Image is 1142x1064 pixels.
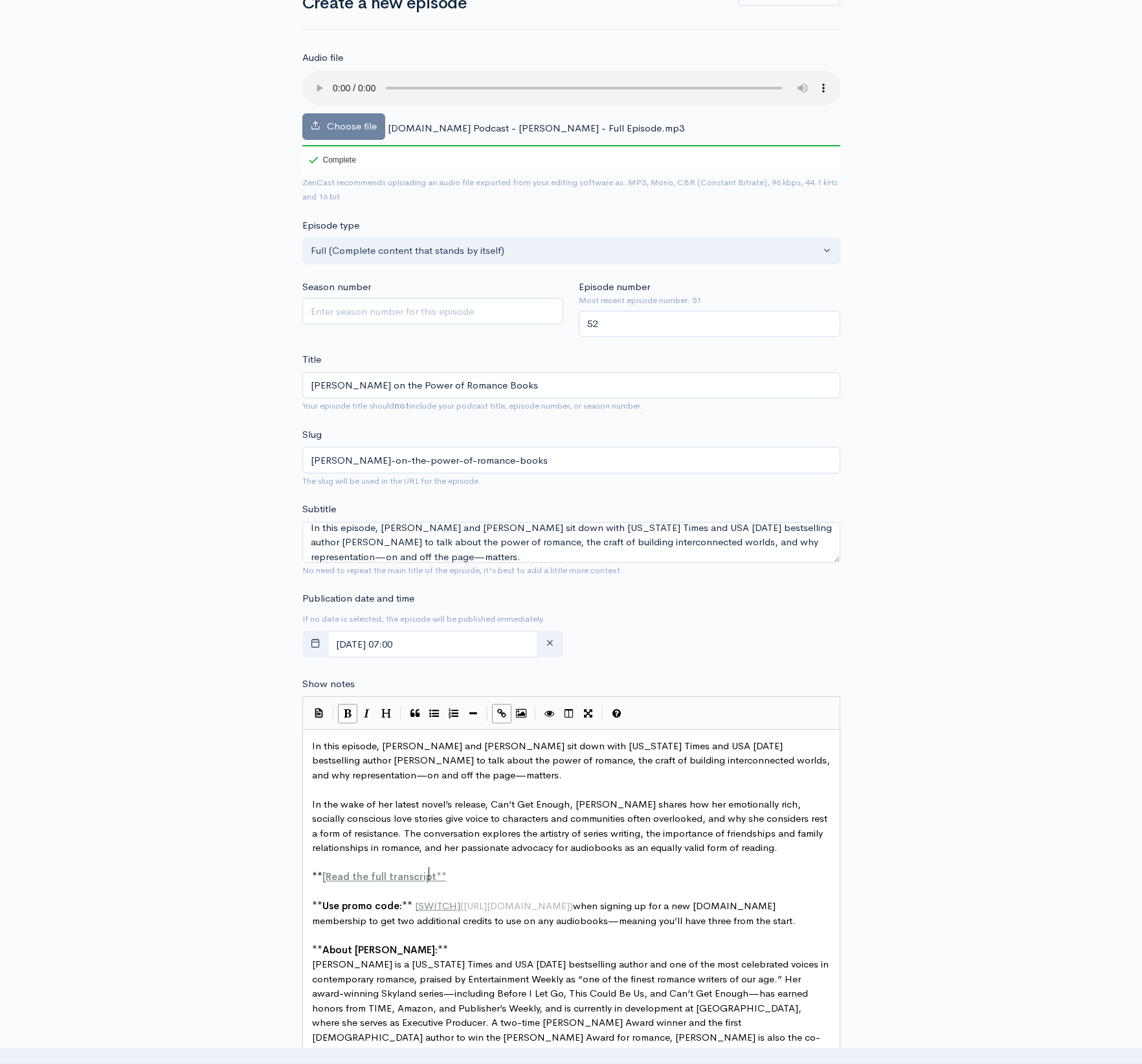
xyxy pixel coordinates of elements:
label: Title [302,352,321,367]
div: 100% [302,145,840,146]
small: No need to repeat the main title of the episode, it's best to add a little more context. [302,565,623,576]
button: Quote [405,704,425,723]
input: What is the episode's title? [302,372,840,399]
small: If no date is selected, the episode will be published immediately. [302,613,545,624]
span: [ [322,870,326,883]
label: Episode type [302,218,359,233]
span: [ [415,900,418,912]
button: toggle [302,631,329,657]
span: [DOMAIN_NAME] Podcast - [PERSON_NAME] - Full Episode.mp3 [388,122,684,134]
button: clear [537,631,563,657]
small: Most recent episode number: 51 [579,294,840,307]
button: Toggle Fullscreen [579,704,598,723]
span: Read the full transcript [326,870,436,883]
label: Season number [302,280,371,295]
div: Full (Complete content that stands by itself) [311,243,820,258]
button: Heading [377,704,396,723]
label: Episode number [579,280,650,295]
button: Full (Complete content that stands by itself) [302,238,840,264]
strong: not [394,400,409,411]
input: title-of-episode [302,447,840,473]
small: The slug will be used in the URL for the episode. [302,475,481,486]
button: Create Link [492,704,511,723]
input: Enter episode number [579,311,840,337]
input: Enter season number for this episode [302,298,564,324]
span: In this episode, [PERSON_NAME] and [PERSON_NAME] sit down with [US_STATE] Times and USA [DATE] be... [312,740,833,781]
i: | [487,707,488,721]
span: In the wake of her latest novel’s release, Can’t Get Enough, [PERSON_NAME] shares how her emotion... [312,798,830,854]
span: ] [457,900,460,912]
label: Slug [302,427,322,442]
i: | [602,707,603,721]
button: Toggle Preview [540,704,559,723]
button: Markdown Guide [607,704,627,723]
div: Complete [309,156,356,164]
i: | [400,707,401,721]
button: Insert Image [511,704,531,723]
label: Audio file [302,51,343,65]
button: Italic [357,704,377,723]
button: Toggle Side by Side [559,704,579,723]
label: Show notes [302,677,355,692]
i: | [333,707,334,721]
button: Insert Show Notes Template [309,703,329,722]
button: Insert Horizontal Line [464,704,483,723]
span: About [PERSON_NAME]: [322,944,438,956]
span: SWITCH [418,900,457,912]
span: when signing up for a new [DOMAIN_NAME] membership to get two additional credits to use on any au... [312,900,796,927]
button: Numbered List [444,704,464,723]
span: Choose file [327,120,377,132]
small: Your episode title should include your podcast title, episode number, or season number. [302,400,643,411]
small: ZenCast recommends uploading an audio file exported from your editing software as: MP3, Mono, CBR... [302,177,838,203]
button: Bold [338,704,357,723]
label: Subtitle [302,502,336,517]
span: [URL][DOMAIN_NAME] [464,900,570,912]
span: ( [460,900,464,912]
button: Generic List [425,704,444,723]
i: | [535,707,536,721]
span: Use promo code: [322,900,402,912]
span: ) [570,900,573,912]
label: Publication date and time [302,591,414,606]
span: [PERSON_NAME] is a [US_STATE] Times and USA [DATE] bestselling author and one of the most celebra... [312,958,831,1058]
div: Complete [302,145,359,175]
